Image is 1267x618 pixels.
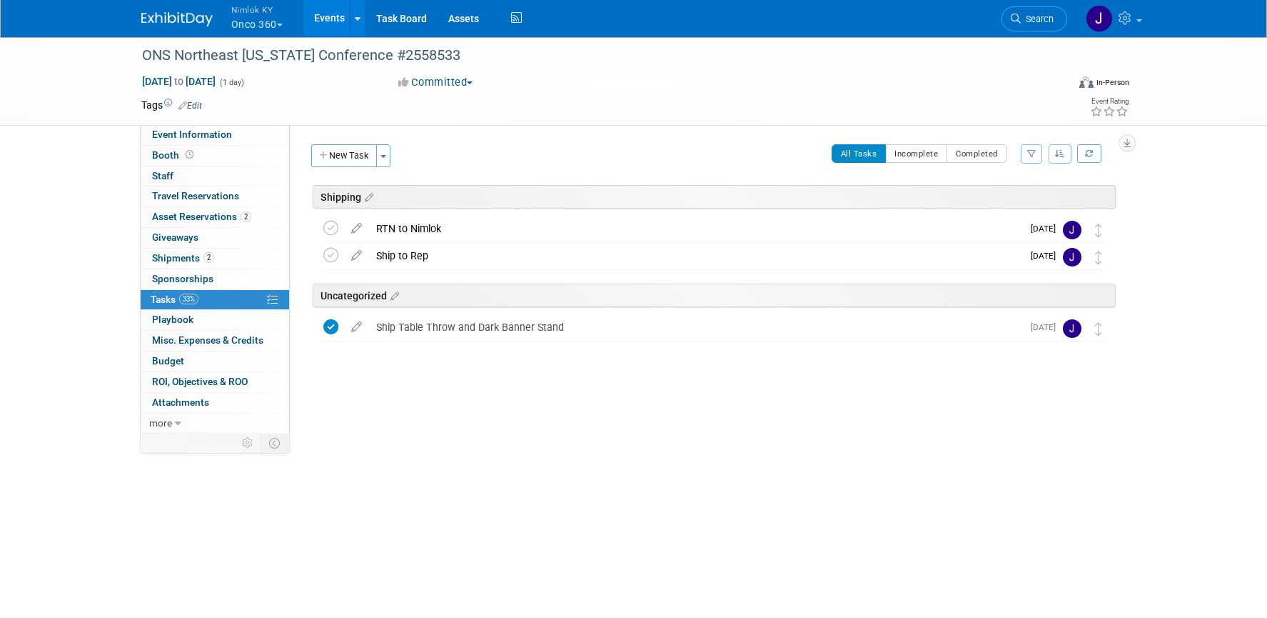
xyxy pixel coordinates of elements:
[1031,224,1063,234] span: [DATE]
[1063,248,1081,266] img: Jamie Dunn
[141,75,216,88] span: [DATE] [DATE]
[141,146,289,166] a: Booth
[141,331,289,351] a: Misc. Expenses & Credits
[151,294,198,305] span: Tasks
[983,74,1130,96] div: Event Format
[361,189,373,204] a: Edit sections
[1095,224,1102,237] i: Move task
[141,12,213,26] img: ExhibitDay
[141,269,289,289] a: Sponsorships
[369,216,1022,241] div: RTN to Nimlok
[152,211,251,222] span: Asset Reservations
[241,211,251,222] span: 2
[1079,76,1094,88] img: Format-Inperson.png
[141,310,289,330] a: Playbook
[1063,221,1081,239] img: Jamie Dunn
[152,170,173,181] span: Staff
[1090,98,1129,105] div: Event Rating
[344,222,369,235] a: edit
[1063,319,1081,338] img: Jamie Dunn
[149,417,172,429] span: more
[178,101,202,111] a: Edit
[1031,322,1063,332] span: [DATE]
[203,252,214,263] span: 2
[313,185,1116,209] div: Shipping
[218,78,244,87] span: (1 day)
[141,393,289,413] a: Attachments
[152,149,196,161] span: Booth
[236,434,261,452] td: Personalize Event Tab Strip
[369,315,1022,339] div: Ship Table Throw and Dark Banner Stand
[152,376,248,387] span: ROI, Objectives & ROO
[885,144,947,163] button: Incomplete
[1001,6,1067,31] a: Search
[152,397,209,408] span: Attachments
[152,355,184,367] span: Budget
[141,166,289,186] a: Staff
[313,284,1116,307] div: Uncategorized
[947,144,1007,163] button: Completed
[832,144,887,163] button: All Tasks
[137,43,1046,69] div: ONS Northeast [US_STATE] Conference #2558533
[179,294,198,304] span: 33%
[1086,5,1113,32] img: Jamie Dunn
[141,372,289,392] a: ROI, Objectives & ROO
[1095,251,1102,264] i: Move task
[152,231,198,243] span: Giveaways
[1095,322,1102,336] i: Move task
[152,334,263,346] span: Misc. Expenses & Credits
[1031,251,1063,261] span: [DATE]
[152,129,232,140] span: Event Information
[152,273,213,284] span: Sponsorships
[311,144,377,167] button: New Task
[152,190,239,201] span: Travel Reservations
[141,249,289,269] a: Shipments2
[231,2,283,17] span: Nimlok KY
[1096,77,1129,88] div: In-Person
[141,414,289,434] a: more
[387,288,399,302] a: Edit sections
[1077,144,1101,163] a: Refresh
[393,75,478,90] button: Committed
[141,207,289,227] a: Asset Reservations2
[152,314,193,325] span: Playbook
[172,76,186,87] span: to
[260,434,289,452] td: Toggle Event Tabs
[141,125,289,145] a: Event Information
[1021,14,1054,24] span: Search
[344,321,369,334] a: edit
[141,228,289,248] a: Giveaways
[369,244,1022,268] div: Ship to Rep
[344,249,369,262] a: edit
[141,98,202,112] td: Tags
[152,252,214,264] span: Shipments
[183,149,196,160] span: Booth not reserved yet
[141,186,289,206] a: Travel Reservations
[141,352,289,372] a: Budget
[141,290,289,310] a: Tasks33%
